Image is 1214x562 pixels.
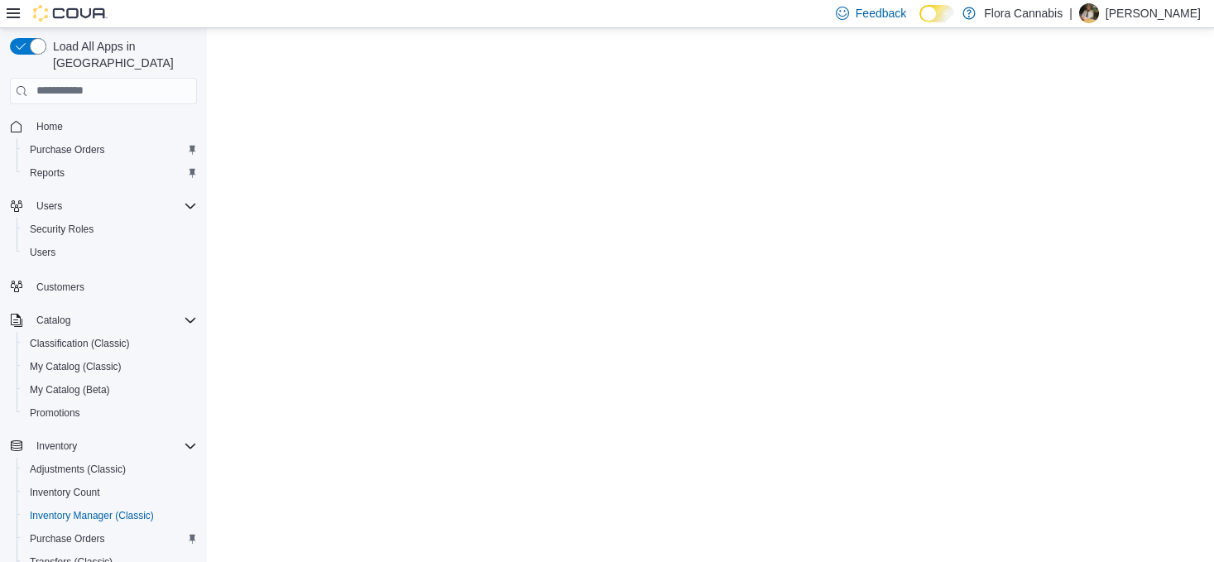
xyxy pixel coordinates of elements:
a: My Catalog (Classic) [23,357,128,377]
button: Security Roles [17,218,204,241]
span: My Catalog (Classic) [30,360,122,373]
button: Inventory Manager (Classic) [17,504,204,527]
button: Classification (Classic) [17,332,204,355]
a: Users [23,243,62,262]
div: Lance Blair [1079,3,1099,23]
a: My Catalog (Beta) [23,380,117,400]
span: Catalog [30,310,197,330]
button: Catalog [3,309,204,332]
button: My Catalog (Classic) [17,355,204,378]
button: Reports [17,161,204,185]
span: Adjustments (Classic) [30,463,126,476]
span: Inventory Count [23,483,197,502]
a: Purchase Orders [23,529,112,549]
a: Home [30,117,70,137]
input: Dark Mode [919,5,954,22]
span: Purchase Orders [30,143,105,156]
span: Classification (Classic) [23,334,197,353]
button: Inventory Count [17,481,204,504]
span: Inventory Manager (Classic) [30,509,154,522]
button: Customers [3,274,204,298]
span: Promotions [30,406,80,420]
button: Adjustments (Classic) [17,458,204,481]
a: Purchase Orders [23,140,112,160]
span: Reports [23,163,197,183]
span: Catalog [36,314,70,327]
span: Security Roles [30,223,94,236]
span: My Catalog (Classic) [23,357,197,377]
span: Inventory Count [30,486,100,499]
button: Inventory [30,436,84,456]
a: Inventory Count [23,483,107,502]
span: Customers [30,276,197,296]
span: My Catalog (Beta) [23,380,197,400]
button: Purchase Orders [17,138,204,161]
a: Adjustments (Classic) [23,459,132,479]
button: Catalog [30,310,77,330]
p: [PERSON_NAME] [1106,3,1201,23]
span: Users [23,243,197,262]
img: Cova [33,5,108,22]
span: Users [36,199,62,213]
a: Security Roles [23,219,100,239]
span: Classification (Classic) [30,337,130,350]
a: Classification (Classic) [23,334,137,353]
button: Inventory [3,435,204,458]
span: Users [30,196,197,216]
a: Customers [30,277,91,297]
p: | [1069,3,1072,23]
span: Inventory [36,440,77,453]
button: Promotions [17,401,204,425]
span: Inventory [30,436,197,456]
span: Home [36,120,63,133]
span: My Catalog (Beta) [30,383,110,396]
span: Promotions [23,403,197,423]
a: Reports [23,163,71,183]
span: Customers [36,281,84,294]
a: Inventory Manager (Classic) [23,506,161,526]
button: My Catalog (Beta) [17,378,204,401]
span: Security Roles [23,219,197,239]
span: Purchase Orders [30,532,105,545]
span: Load All Apps in [GEOGRAPHIC_DATA] [46,38,197,71]
p: Flora Cannabis [984,3,1063,23]
span: Feedback [856,5,906,22]
button: Users [17,241,204,264]
button: Purchase Orders [17,527,204,550]
button: Home [3,114,204,138]
span: Purchase Orders [23,529,197,549]
button: Users [30,196,69,216]
span: Home [30,116,197,137]
a: Promotions [23,403,87,423]
span: Reports [30,166,65,180]
button: Users [3,195,204,218]
span: Adjustments (Classic) [23,459,197,479]
span: Purchase Orders [23,140,197,160]
span: Inventory Manager (Classic) [23,506,197,526]
span: Users [30,246,55,259]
